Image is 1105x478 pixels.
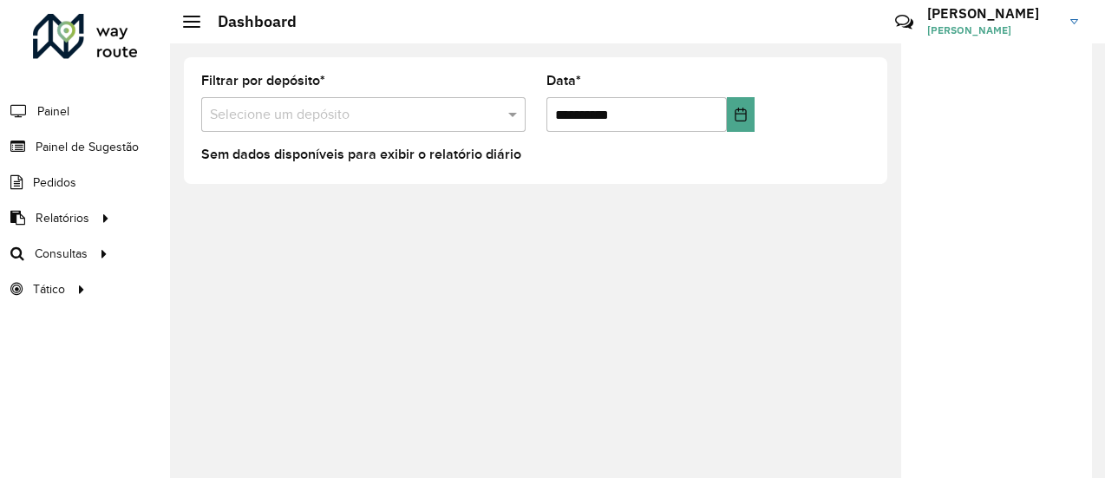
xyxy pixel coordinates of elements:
[927,5,1057,22] h3: [PERSON_NAME]
[37,102,69,121] span: Painel
[35,245,88,263] span: Consultas
[886,3,923,41] a: Contato Rápido
[727,97,755,132] button: Choose Date
[201,144,521,165] label: Sem dados disponíveis para exibir o relatório diário
[927,23,1057,38] span: [PERSON_NAME]
[33,280,65,298] span: Tático
[36,138,139,156] span: Painel de Sugestão
[546,70,581,91] label: Data
[201,70,325,91] label: Filtrar por depósito
[36,209,89,227] span: Relatórios
[33,174,76,192] span: Pedidos
[200,12,297,31] h2: Dashboard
